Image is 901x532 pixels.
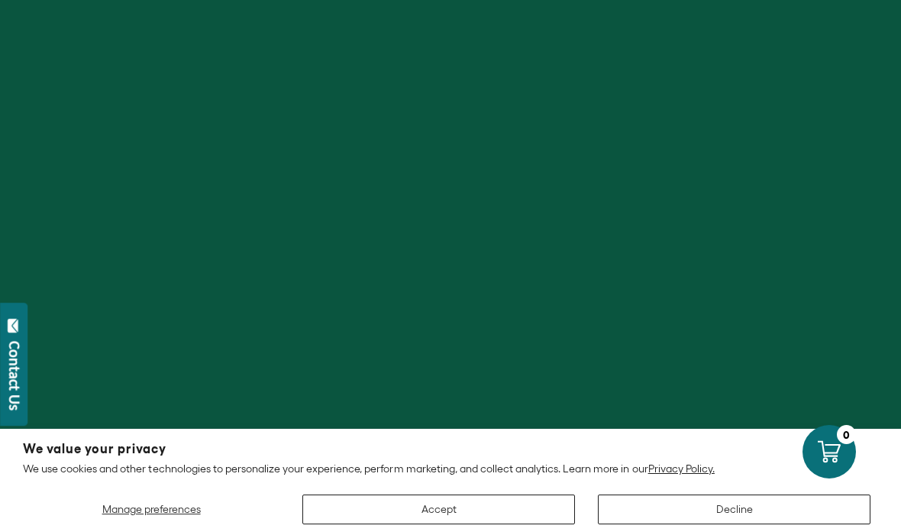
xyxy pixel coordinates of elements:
button: Decline [598,495,870,524]
span: Manage preferences [102,503,201,515]
h2: We value your privacy [23,443,878,456]
div: 0 [837,425,856,444]
div: Contact Us [7,341,22,410]
button: Accept [302,495,575,524]
p: We use cookies and other technologies to personalize your experience, perform marketing, and coll... [23,462,878,475]
a: Privacy Policy. [648,462,715,475]
button: Manage preferences [23,495,279,524]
